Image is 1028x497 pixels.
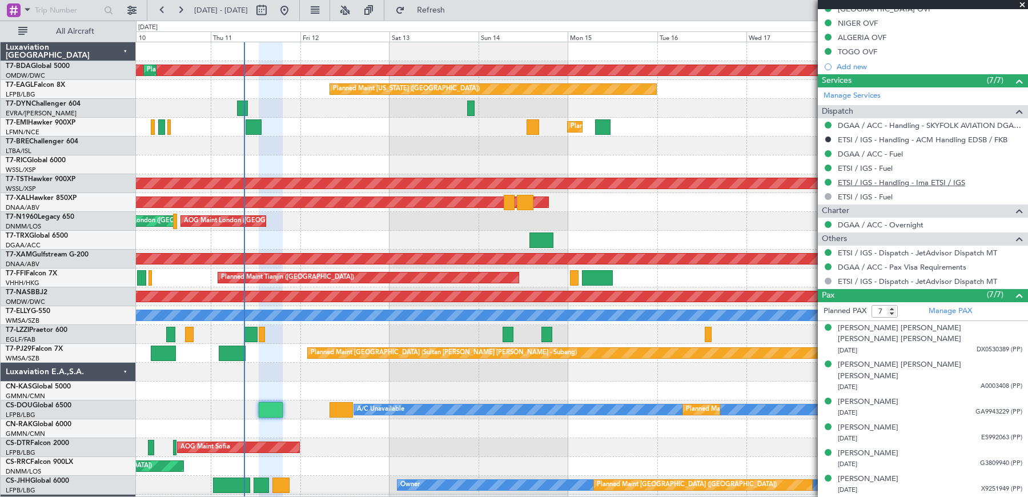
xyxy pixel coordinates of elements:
[980,459,1022,468] span: G3809940 (PP)
[6,402,71,409] a: CS-DOUGlobal 6500
[6,251,32,258] span: T7-XAM
[6,63,31,70] span: T7-BDA
[6,166,36,174] a: WSSL/XSP
[822,289,834,302] span: Pax
[6,128,39,137] a: LFMN/NCE
[838,262,966,272] a: DGAA / ACC - Pax Visa Requirements
[6,392,45,400] a: GMMN/CMN
[6,101,31,107] span: T7-DYN
[838,346,857,355] span: [DATE]
[824,90,881,102] a: Manage Services
[6,279,39,287] a: VHHH/HKG
[824,306,866,317] label: Planned PAX
[6,90,35,99] a: LFPB/LBG
[6,222,41,231] a: DNMM/LOS
[6,82,34,89] span: T7-EAGL
[568,31,657,42] div: Mon 15
[6,421,33,428] span: CN-RAK
[838,135,1007,145] a: ETSI / IGS - Handling - ACM Handling EDSB / FKB
[6,316,39,325] a: WMSA/SZB
[400,476,420,494] div: Owner
[6,176,28,183] span: T7-TST
[6,241,41,250] a: DGAA/ACC
[6,270,26,277] span: T7-FFI
[838,220,923,230] a: DGAA / ACC - Overnight
[6,63,70,70] a: T7-BDAGlobal 5000
[6,185,36,193] a: WSSL/XSP
[6,383,32,390] span: CN-KAS
[6,486,35,495] a: LFPB/LBG
[838,163,893,173] a: ETSI / IGS - Fuel
[138,23,158,33] div: [DATE]
[221,269,354,286] div: Planned Maint Tianjin ([GEOGRAPHIC_DATA])
[6,459,30,466] span: CS-RRC
[6,430,45,438] a: GMMN/CMN
[838,486,857,494] span: [DATE]
[6,214,38,221] span: T7-N1960
[6,346,63,352] a: T7-PJ29Falcon 7X
[838,149,903,159] a: DGAA / ACC - Fuel
[6,119,28,126] span: T7-EMI
[837,62,1022,71] div: Add new
[822,74,852,87] span: Services
[838,4,932,14] div: [GEOGRAPHIC_DATA] OVF
[13,22,124,41] button: All Aircraft
[6,101,81,107] a: T7-DYNChallenger 604
[838,383,857,391] span: [DATE]
[6,448,35,457] a: LFPB/LBG
[929,306,972,317] a: Manage PAX
[838,448,898,459] div: [PERSON_NAME]
[838,460,857,468] span: [DATE]
[184,213,312,230] div: AOG Maint London ([GEOGRAPHIC_DATA])
[822,233,847,246] span: Others
[6,195,77,202] a: T7-XALHawker 850XP
[6,176,75,183] a: T7-TSTHawker 900XP
[6,440,30,447] span: CS-DTR
[407,6,455,14] span: Refresh
[6,157,66,164] a: T7-RICGlobal 6000
[6,308,31,315] span: T7-ELLY
[6,298,45,306] a: OMDW/DWC
[838,121,1022,130] a: DGAA / ACC - Handling - SKYFOLK AVIATION DGAA/ACC
[571,118,680,135] div: Planned Maint [GEOGRAPHIC_DATA]
[6,157,27,164] span: T7-RIC
[597,476,777,494] div: Planned Maint [GEOGRAPHIC_DATA] ([GEOGRAPHIC_DATA])
[194,5,248,15] span: [DATE] - [DATE]
[300,31,389,42] div: Fri 12
[838,276,997,286] a: ETSI / IGS - Dispatch - JetAdvisor Dispatch MT
[6,138,29,145] span: T7-BRE
[822,205,849,218] span: Charter
[975,407,1022,417] span: GA9943229 (PP)
[211,31,300,42] div: Thu 11
[6,421,71,428] a: CN-RAKGlobal 6000
[6,327,67,334] a: T7-LZZIPraetor 600
[147,62,259,79] div: Planned Maint Dubai (Al Maktoum Intl)
[390,1,459,19] button: Refresh
[30,27,121,35] span: All Aircraft
[838,47,877,57] div: TOGO OVF
[6,327,29,334] span: T7-LZZI
[6,289,47,296] a: T7-NASBBJ2
[6,82,65,89] a: T7-EAGLFalcon 8X
[6,383,71,390] a: CN-KASGlobal 5000
[333,81,480,98] div: Planned Maint [US_STATE] ([GEOGRAPHIC_DATA])
[6,354,39,363] a: WMSA/SZB
[981,433,1022,443] span: ES992063 (PP)
[838,323,1022,345] div: [PERSON_NAME] [PERSON_NAME] [PERSON_NAME] [PERSON_NAME]
[6,402,33,409] span: CS-DOU
[746,31,836,42] div: Wed 17
[6,251,89,258] a: T7-XAMGulfstream G-200
[6,270,57,277] a: T7-FFIFalcon 7X
[389,31,479,42] div: Sat 13
[987,74,1003,86] span: (7/7)
[838,408,857,417] span: [DATE]
[98,213,226,230] div: AOG Maint London ([GEOGRAPHIC_DATA])
[6,440,69,447] a: CS-DTRFalcon 2000
[838,359,1022,382] div: [PERSON_NAME] [PERSON_NAME] [PERSON_NAME]
[838,396,898,408] div: [PERSON_NAME]
[838,422,898,434] div: [PERSON_NAME]
[981,484,1022,494] span: X9251949 (PP)
[838,178,965,187] a: ETSI / IGS - Handling - Ima ETSI / IGS
[6,214,74,221] a: T7-N1960Legacy 650
[357,401,404,418] div: A/C Unavailable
